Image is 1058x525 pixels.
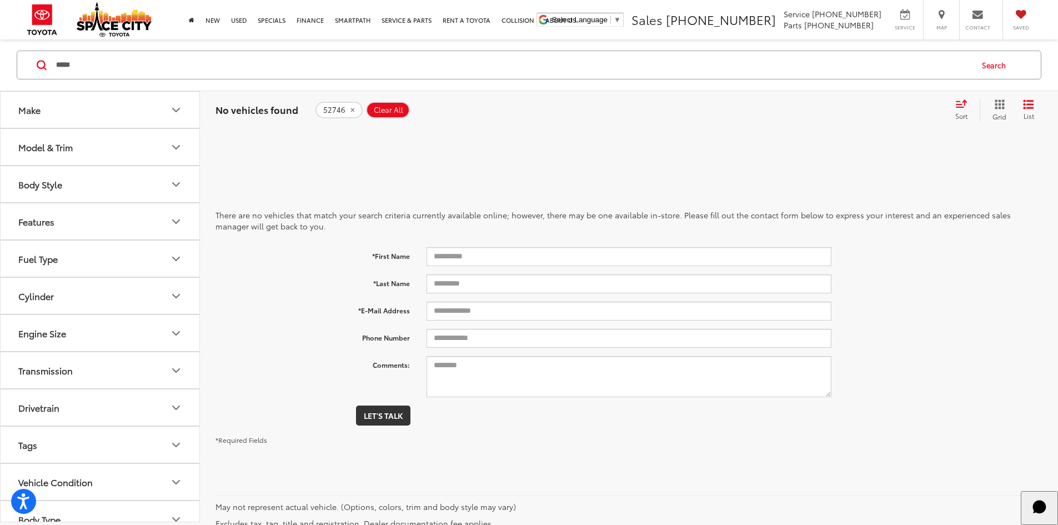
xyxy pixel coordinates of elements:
[169,327,183,340] div: Engine Size
[1,315,200,351] button: Engine SizeEngine Size
[892,24,917,31] span: Service
[169,215,183,228] div: Features
[804,19,874,31] span: [PHONE_NUMBER]
[1,166,200,202] button: Body StyleBody Style
[356,406,410,426] button: Let's Talk
[552,16,608,24] span: Select Language
[1,464,200,500] button: Vehicle ConditionVehicle Condition
[18,291,54,301] div: Cylinder
[169,252,183,266] div: Fuel Type
[955,111,967,121] span: Sort
[950,99,980,121] button: Select sort value
[784,8,810,19] span: Service
[1009,24,1033,31] span: Saved
[18,142,73,152] div: Model & Trim
[169,141,183,154] div: Model & Trim
[18,439,37,450] div: Tags
[207,302,418,316] label: *E-Mail Address
[169,178,183,191] div: Body Style
[18,514,61,524] div: Body Type
[965,24,990,31] span: Contact
[323,106,345,114] span: 52746
[374,106,403,114] span: Clear All
[207,247,418,261] label: *First Name
[980,99,1015,121] button: Grid View
[315,102,363,118] button: remove 52746
[666,11,776,28] span: [PHONE_NUMBER]
[610,16,611,24] span: ​
[1023,111,1034,121] span: List
[215,103,298,116] span: No vehicles found
[207,274,418,288] label: *Last Name
[812,8,881,19] span: [PHONE_NUMBER]
[18,477,93,487] div: Vehicle Condition
[784,19,802,31] span: Parts
[1015,99,1042,121] button: List View
[18,253,58,264] div: Fuel Type
[18,328,66,338] div: Engine Size
[971,51,1022,79] button: Search
[207,329,418,343] label: Phone Number
[992,112,1006,121] span: Grid
[18,216,54,227] div: Features
[1025,493,1054,522] svg: Start Chat
[169,438,183,452] div: Tags
[215,435,267,444] small: *Required Fields
[169,364,183,377] div: Transmission
[1,352,200,388] button: TransmissionTransmission
[1,203,200,239] button: FeaturesFeatures
[929,24,954,31] span: Map
[366,102,410,118] button: Clear All
[169,401,183,414] div: Drivetrain
[169,289,183,303] div: Cylinder
[207,356,418,370] label: Comments:
[18,402,59,413] div: Drivetrain
[18,179,62,189] div: Body Style
[18,104,41,115] div: Make
[169,476,183,489] div: Vehicle Condition
[1,129,200,165] button: Model & TrimModel & Trim
[55,52,971,78] input: Search by Make, Model, or Keyword
[1,389,200,426] button: DrivetrainDrivetrain
[169,103,183,117] div: Make
[631,11,663,28] span: Sales
[1,92,200,128] button: MakeMake
[552,16,621,24] a: Select Language​
[1,427,200,463] button: TagsTags
[1,241,200,277] button: Fuel TypeFuel Type
[1,278,200,314] button: CylinderCylinder
[614,16,621,24] span: ▼
[77,2,152,37] img: Space City Toyota
[215,209,1042,232] p: There are no vehicles that match your search criteria currently available online; however, there ...
[215,501,1034,512] p: May not represent actual vehicle. (Options, colors, trim and body style may vary)
[18,365,73,376] div: Transmission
